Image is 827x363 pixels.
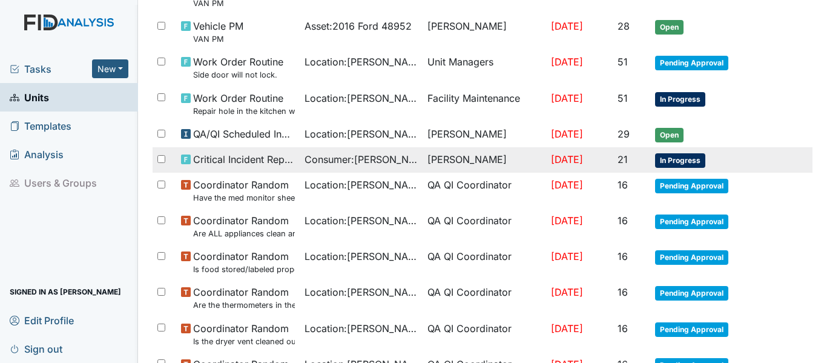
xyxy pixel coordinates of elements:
span: Signed in as [PERSON_NAME] [10,282,121,301]
small: Repair hole in the kitchen wall. [193,105,295,117]
td: Facility Maintenance [423,86,546,122]
span: Location : [PERSON_NAME]. ICF [305,91,418,105]
span: Asset : 2016 Ford 48952 [305,19,412,33]
td: [PERSON_NAME] [423,122,546,147]
small: VAN PM [193,33,243,45]
td: Unit Managers [423,50,546,85]
span: Pending Approval [655,179,728,193]
span: [DATE] [551,179,583,191]
span: Coordinator Random Is the dryer vent cleaned out? [193,321,295,347]
span: 29 [618,128,630,140]
small: Are ALL appliances clean and working properly? [193,228,295,239]
span: Sign out [10,339,62,358]
td: [PERSON_NAME] [423,147,546,173]
span: Critical Incident Report [193,152,295,167]
span: Coordinator Random Have the med monitor sheets been filled out? [193,178,295,204]
span: [DATE] [551,286,583,298]
span: Coordinator Random Are the thermometers in the freezer reading between 0 degrees and 10 degrees? [193,285,295,311]
span: Work Order Routine Repair hole in the kitchen wall. [193,91,295,117]
span: 16 [618,250,628,262]
span: Templates [10,116,71,135]
small: Have the med monitor sheets been filled out? [193,192,295,204]
span: 21 [618,153,628,165]
span: 16 [618,179,628,191]
span: Location : [PERSON_NAME]. ICF [305,55,418,69]
td: QA QI Coordinator [423,244,546,280]
span: [DATE] [551,20,583,32]
span: In Progress [655,92,705,107]
span: Work Order Routine Side door will not lock. [193,55,283,81]
span: In Progress [655,153,705,168]
span: 16 [618,322,628,335]
span: Pending Approval [655,250,728,265]
small: Are the thermometers in the freezer reading between 0 degrees and 10 degrees? [193,299,295,311]
span: Vehicle PM VAN PM [193,19,243,45]
td: QA QI Coordinator [423,173,546,208]
span: [DATE] [551,128,583,140]
span: Location : [PERSON_NAME]. ICF [305,249,418,264]
td: [PERSON_NAME] [423,14,546,50]
td: QA QI Coordinator [423,208,546,244]
span: Edit Profile [10,311,74,330]
span: Coordinator Random Are ALL appliances clean and working properly? [193,213,295,239]
button: New [92,59,128,78]
span: Pending Approval [655,322,728,337]
span: [DATE] [551,250,583,262]
span: Pending Approval [655,286,728,301]
span: 16 [618,286,628,298]
span: Location : [PERSON_NAME]. ICF [305,213,418,228]
span: Open [655,20,684,35]
span: 51 [618,92,628,104]
span: QA/QI Scheduled Inspection [193,127,295,141]
small: Side door will not lock. [193,69,283,81]
span: Coordinator Random Is food stored/labeled properly? [193,249,295,275]
small: Is the dryer vent cleaned out? [193,336,295,347]
span: Location : [PERSON_NAME]. ICF [305,127,418,141]
td: QA QI Coordinator [423,280,546,316]
span: Pending Approval [655,215,728,229]
span: Open [655,128,684,142]
span: Location : [PERSON_NAME]. ICF [305,321,418,336]
span: 51 [618,56,628,68]
td: QA QI Coordinator [423,316,546,352]
small: Is food stored/labeled properly? [193,264,295,275]
span: 28 [618,20,630,32]
span: Location : [PERSON_NAME]. ICF [305,178,418,192]
span: [DATE] [551,56,583,68]
a: Tasks [10,62,92,76]
span: Pending Approval [655,56,728,70]
span: 16 [618,215,628,227]
span: Units [10,88,49,107]
span: [DATE] [551,153,583,165]
span: Analysis [10,145,64,164]
span: [DATE] [551,322,583,335]
span: Location : [PERSON_NAME]. ICF [305,285,418,299]
span: [DATE] [551,92,583,104]
span: Consumer : [PERSON_NAME] [305,152,418,167]
span: [DATE] [551,215,583,227]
